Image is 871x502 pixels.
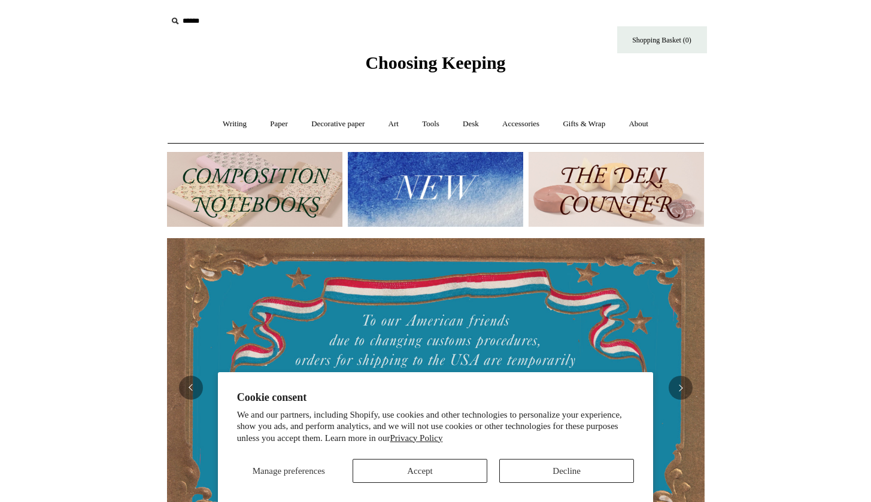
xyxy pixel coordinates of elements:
[378,108,409,140] a: Art
[353,459,487,483] button: Accept
[618,108,659,140] a: About
[237,391,635,404] h2: Cookie consent
[529,152,704,227] img: The Deli Counter
[411,108,450,140] a: Tools
[491,108,550,140] a: Accessories
[237,409,635,445] p: We and our partners, including Shopify, use cookies and other technologies to personalize your ex...
[617,26,707,53] a: Shopping Basket (0)
[253,466,325,476] span: Manage preferences
[669,376,693,400] button: Next
[179,376,203,400] button: Previous
[259,108,299,140] a: Paper
[365,53,505,72] span: Choosing Keeping
[301,108,375,140] a: Decorative paper
[212,108,257,140] a: Writing
[237,459,341,483] button: Manage preferences
[348,152,523,227] img: New.jpg__PID:f73bdf93-380a-4a35-bcfe-7823039498e1
[499,459,634,483] button: Decline
[167,152,342,227] img: 202302 Composition ledgers.jpg__PID:69722ee6-fa44-49dd-a067-31375e5d54ec
[552,108,616,140] a: Gifts & Wrap
[365,62,505,71] a: Choosing Keeping
[452,108,490,140] a: Desk
[390,433,443,443] a: Privacy Policy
